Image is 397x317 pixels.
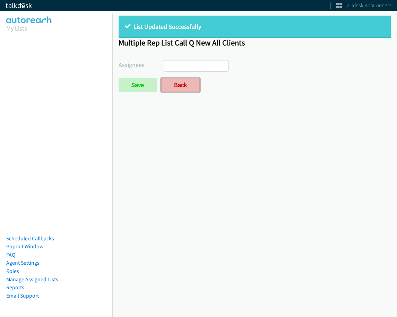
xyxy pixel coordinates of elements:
a: Back [161,78,200,92]
a: Agent Settings [6,259,40,266]
a: Scheduled Callbacks [6,235,54,242]
h1: Multiple Rep List Call Q New All Clients [119,38,391,48]
a: My Lists [6,24,27,32]
a: Roles [6,268,19,274]
label: Assignees [119,60,164,69]
a: Popout Window [6,243,43,250]
a: Talkdesk AppConnect [336,2,391,9]
a: Reports [6,284,24,291]
a: Email Support [6,292,39,299]
a: Manage Assigned Lists [6,276,58,283]
input: Save [119,78,157,92]
a: FAQ [6,251,15,258]
p: List Updated Successfully [125,22,385,31]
